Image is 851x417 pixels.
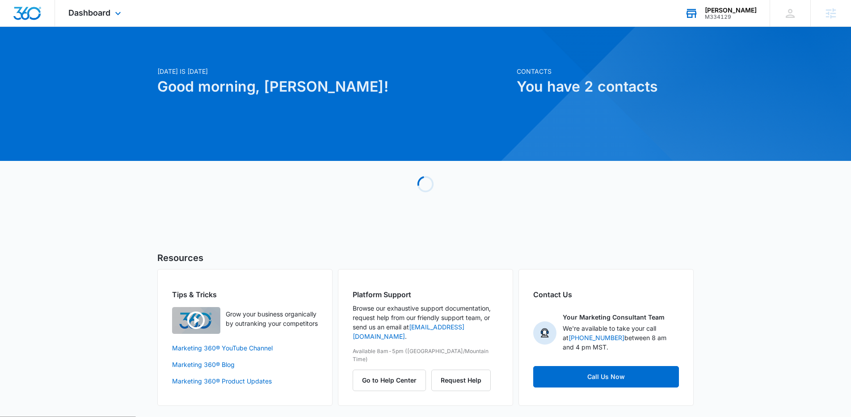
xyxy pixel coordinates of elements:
a: Marketing 360® YouTube Channel [172,343,318,353]
a: Request Help [431,376,491,384]
div: account id [705,14,757,20]
a: Go to Help Center [353,376,431,384]
p: Contacts [517,67,694,76]
h2: Tips & Tricks [172,289,318,300]
img: Quick Overview Video [172,307,220,334]
a: Marketing 360® Blog [172,360,318,369]
div: Domain: [DOMAIN_NAME] [23,23,98,30]
img: tab_keywords_by_traffic_grey.svg [89,52,96,59]
div: Domain Overview [34,53,80,59]
h1: You have 2 contacts [517,76,694,97]
a: Call Us Now [533,366,679,388]
p: [DATE] is [DATE] [157,67,511,76]
button: Request Help [431,370,491,391]
div: v 4.0.25 [25,14,44,21]
img: website_grey.svg [14,23,21,30]
img: Your Marketing Consultant Team [533,321,556,345]
h5: Resources [157,251,694,265]
img: tab_domain_overview_orange.svg [24,52,31,59]
h1: Good morning, [PERSON_NAME]! [157,76,511,97]
span: Dashboard [68,8,110,17]
h2: Platform Support [353,289,498,300]
img: logo_orange.svg [14,14,21,21]
button: Go to Help Center [353,370,426,391]
p: Browse our exhaustive support documentation, request help from our friendly support team, or send... [353,303,498,341]
div: account name [705,7,757,14]
p: Available 8am-5pm ([GEOGRAPHIC_DATA]/Mountain Time) [353,347,498,363]
a: Marketing 360® Product Updates [172,376,318,386]
p: We're available to take your call at between 8 am and 4 pm MST. [563,324,679,352]
h2: Contact Us [533,289,679,300]
a: [PHONE_NUMBER] [569,334,624,341]
p: Grow your business organically by outranking your competitors [226,309,318,328]
div: Keywords by Traffic [99,53,151,59]
p: Your Marketing Consultant Team [563,312,665,322]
